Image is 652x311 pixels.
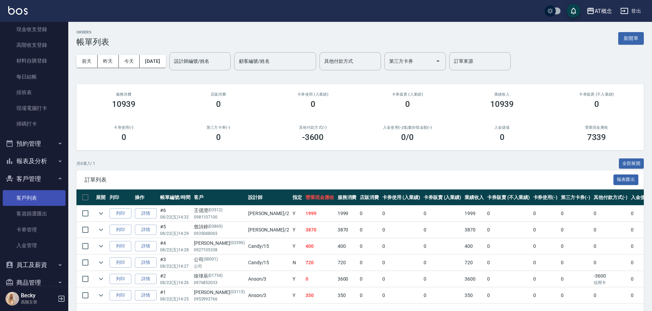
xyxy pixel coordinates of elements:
a: 新開單 [618,35,644,41]
td: -3600 [592,271,629,287]
td: #3 [158,255,192,271]
h2: 其他付款方式(-) [274,125,352,130]
th: 指定 [291,189,304,206]
button: 列印 [110,290,131,301]
td: 0 [381,206,422,222]
td: 0 [381,287,422,303]
a: 詳情 [135,241,157,252]
td: 720 [336,255,358,271]
td: 0 [531,222,559,238]
p: (00001) [203,256,218,263]
button: 報表及分析 [3,152,66,170]
div: [PERSON_NAME] [194,240,245,247]
a: 卡券管理 [3,222,66,238]
h3: 0 [216,132,221,142]
a: 高階收支登錄 [3,37,66,53]
th: 業績收入 [463,189,485,206]
button: expand row [96,225,106,235]
button: expand row [96,208,106,218]
td: 0 [531,255,559,271]
td: 0 [381,222,422,238]
button: 員工及薪資 [3,256,66,274]
td: 0 [485,287,531,303]
td: 350 [304,287,336,303]
td: 0 [531,206,559,222]
button: Open [433,56,443,67]
th: 營業現金應收 [304,189,336,206]
a: 每日結帳 [3,69,66,85]
td: 0 [358,255,381,271]
a: 詳情 [135,274,157,284]
td: 0 [559,222,592,238]
h3: 10939 [112,99,136,109]
div: [PERSON_NAME] [194,289,245,296]
button: 新開單 [618,32,644,45]
td: 0 [304,271,336,287]
button: 列印 [110,208,131,219]
td: 0 [559,255,592,271]
td: 720 [304,255,336,271]
a: 報表匯出 [613,176,639,183]
button: expand row [96,257,106,268]
button: 列印 [110,257,131,268]
button: 今天 [119,55,140,68]
h3: 0 [500,132,505,142]
th: 其他付款方式(-) [592,189,629,206]
a: 客資篩選匯出 [3,206,66,222]
th: 客戶 [192,189,246,206]
td: 0 [358,287,381,303]
td: Y [291,206,304,222]
th: 展開 [94,189,108,206]
td: 0 [381,238,422,254]
h3: 0 [311,99,315,109]
td: Y [291,271,304,287]
td: Anson /3 [246,271,291,287]
td: 0 [592,206,629,222]
td: 0 [559,206,592,222]
td: 3600 [463,271,485,287]
button: 全部展開 [619,158,644,169]
td: 400 [304,238,336,254]
td: 0 [485,255,531,271]
th: 服務消費 [336,189,358,206]
div: AT概念 [595,7,612,15]
p: 08/22 (五) 14:27 [160,263,190,269]
td: 0 [381,271,422,287]
p: 共 6 筆, 1 / 1 [76,160,95,167]
td: 400 [336,238,358,254]
td: [PERSON_NAME] /2 [246,222,291,238]
td: #1 [158,287,192,303]
a: 排班表 [3,85,66,100]
a: 現金收支登錄 [3,22,66,37]
td: 0 [592,255,629,271]
div: 王偲澄 [194,207,245,214]
td: 0 [358,222,381,238]
h2: 店販消費 [179,92,257,97]
td: 0 [485,271,531,287]
td: 0 [531,271,559,287]
button: 報表匯出 [613,174,639,185]
button: 客戶管理 [3,170,66,188]
td: 0 [485,206,531,222]
td: Candy /15 [246,238,291,254]
td: 350 [463,287,485,303]
button: expand row [96,290,106,300]
a: 掃碼打卡 [3,116,66,132]
button: 登出 [618,5,644,17]
td: #6 [158,206,192,222]
th: 設計師 [246,189,291,206]
td: 3870 [304,222,336,238]
th: 店販消費 [358,189,381,206]
img: Person [5,292,19,306]
th: 卡券販賣 (不入業績) [485,189,531,206]
td: 720 [463,255,485,271]
td: 0 [422,255,463,271]
td: 1999 [336,206,358,222]
td: 0 [592,238,629,254]
td: 0 [422,222,463,238]
h2: 卡券販賣 (入業績) [368,92,447,97]
h3: 0 /0 [401,132,414,142]
p: 08/22 (五) 14:25 [160,296,190,302]
td: Candy /15 [246,255,291,271]
h3: 0 [405,99,410,109]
